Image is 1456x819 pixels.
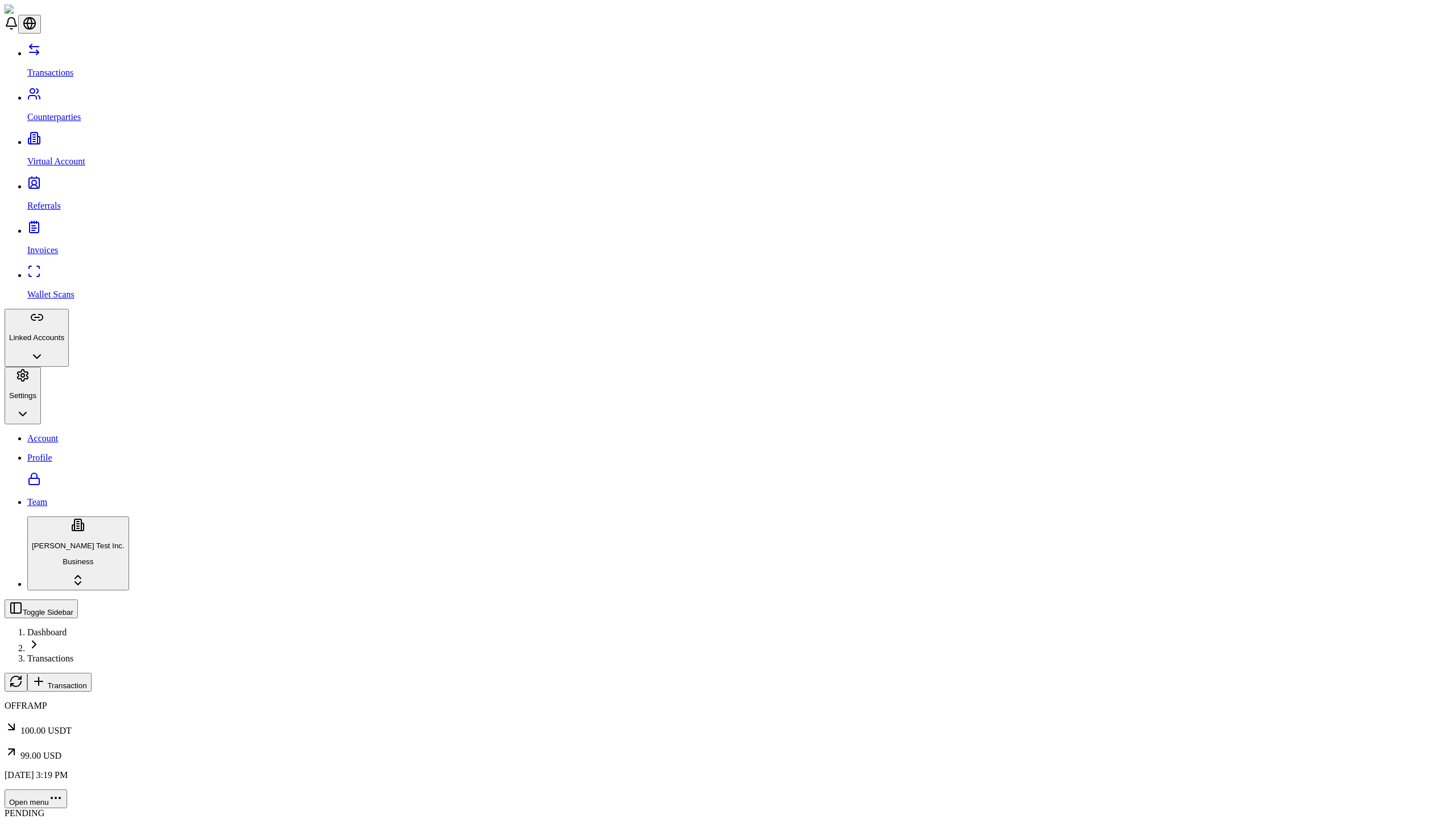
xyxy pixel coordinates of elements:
p: [DATE] 3:19 PM [5,770,1451,780]
a: Account [27,433,1451,444]
a: Invoices [27,226,1451,255]
a: Transactions [27,48,1451,78]
p: Wallet Scans [27,289,1451,300]
a: Transactions [27,653,73,663]
nav: breadcrumb [5,627,1451,664]
p: Counterparties [27,112,1451,122]
p: OFFRAMP [5,701,1451,711]
p: Referrals [27,201,1451,211]
a: Dashboard [27,627,67,637]
a: Counterparties [27,93,1451,122]
img: ShieldPay Logo [5,5,72,15]
div: PENDING [5,808,1451,818]
a: Referrals [27,181,1451,211]
p: Business [32,557,125,566]
span: Transaction [47,681,86,690]
a: Profile [27,453,1451,487]
span: Toggle Sidebar [23,608,73,617]
p: Invoices [27,245,1451,255]
span: Open menu [9,798,49,806]
button: Open menu [5,789,67,808]
button: [PERSON_NAME] Test Inc.Business [27,516,129,590]
p: Virtual Account [27,156,1451,167]
button: Settings [5,367,41,425]
p: [PERSON_NAME] Test Inc. [32,541,125,550]
p: Linked Accounts [9,333,64,342]
button: Transaction [27,673,92,692]
a: Team [27,497,1451,507]
a: Virtual Account [27,137,1451,167]
p: Settings [9,391,36,400]
button: Linked Accounts [5,309,69,367]
button: Toggle Sidebar [5,599,78,618]
p: Transactions [27,68,1451,78]
p: Profile [27,453,1451,463]
a: Wallet Scans [27,270,1451,300]
p: 100.00 USDT [5,720,1451,736]
p: 99.00 USD [5,745,1451,761]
